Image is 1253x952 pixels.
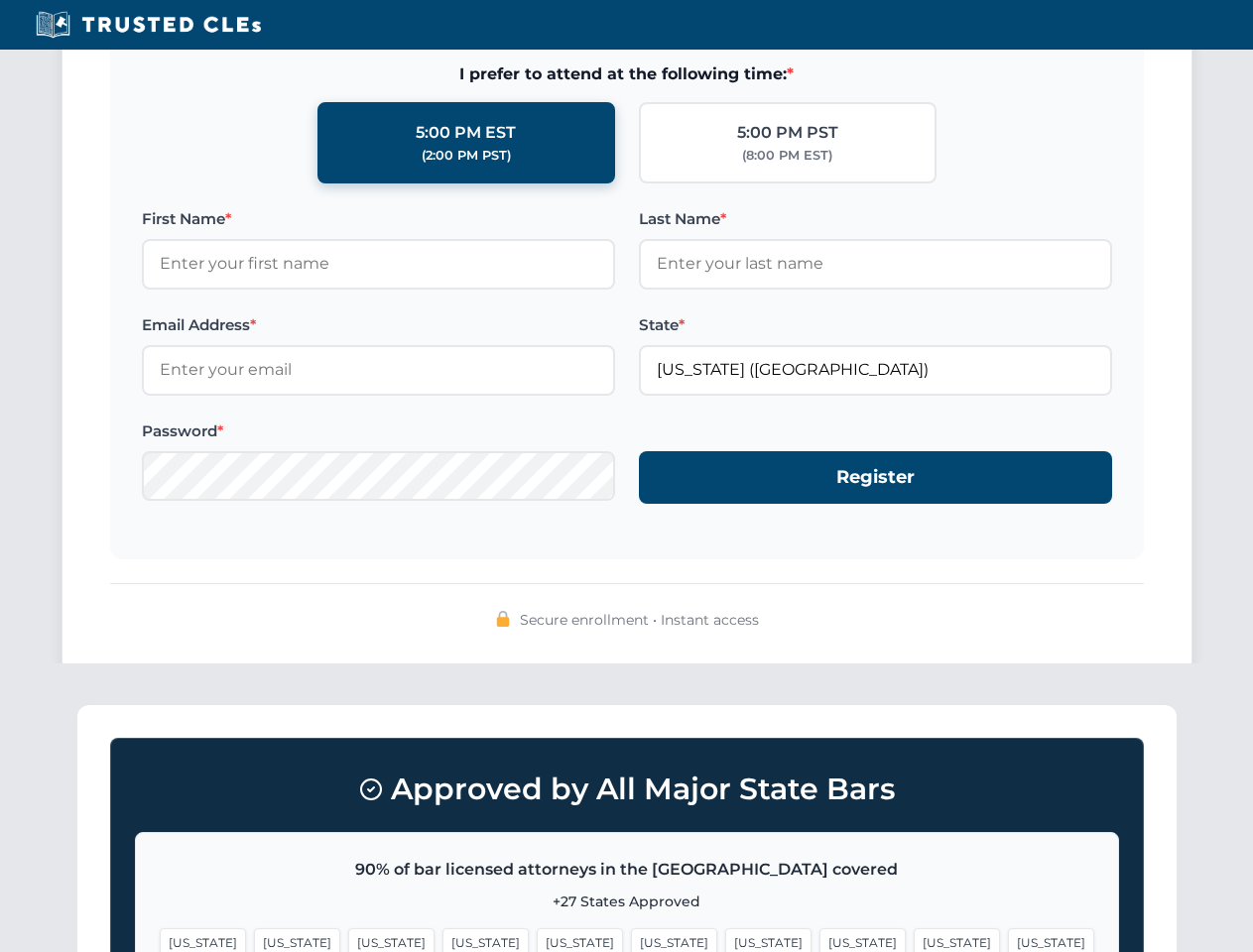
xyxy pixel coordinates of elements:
[495,611,511,627] img: 🔒
[135,763,1119,816] h3: Approved by All Major State Bars
[142,419,615,443] label: Password
[416,120,516,146] div: 5:00 PM EST
[520,609,759,631] span: Secure enrollment • Instant access
[422,146,511,166] div: (2:00 PM PST)
[639,207,1112,231] label: Last Name
[639,313,1112,337] label: State
[639,345,1112,395] input: Florida (FL)
[142,239,615,289] input: Enter your first name
[30,10,267,40] img: Trusted CLEs
[742,146,832,166] div: (8:00 PM EST)
[142,313,615,337] label: Email Address
[142,345,615,395] input: Enter your email
[737,120,838,146] div: 5:00 PM PST
[160,857,1094,883] p: 90% of bar licensed attorneys in the [GEOGRAPHIC_DATA] covered
[639,451,1112,504] button: Register
[142,61,1112,87] span: I prefer to attend at the following time:
[142,207,615,231] label: First Name
[160,891,1094,912] p: +27 States Approved
[639,239,1112,289] input: Enter your last name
